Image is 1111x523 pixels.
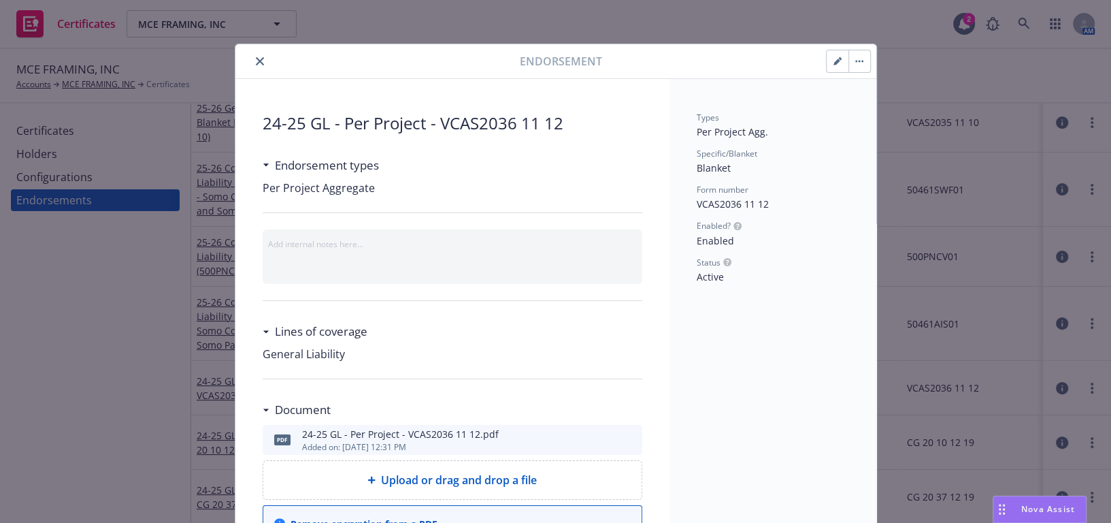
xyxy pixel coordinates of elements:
[520,53,602,69] span: Endorsement
[268,238,363,250] span: Add internal notes here...
[302,427,499,441] div: 24-25 GL - Per Project - VCAS2036 11 12.pdf
[263,460,642,500] div: Upload or drag and drop a file
[993,496,1087,523] button: Nova Assist
[275,401,331,419] h3: Document
[697,197,769,210] span: VCAS2036 11 12
[252,53,268,69] button: close
[263,323,367,340] div: Lines of coverage
[697,234,734,247] span: Enabled
[603,432,614,448] button: download file
[697,161,731,174] span: Blanket
[263,401,331,419] div: Document
[263,180,375,195] span: Per Project Aggregate
[993,496,1010,522] div: Drag to move
[263,157,379,174] div: Endorsement types
[697,125,768,138] span: Per Project Agg.
[625,432,637,448] button: preview file
[697,184,748,195] span: Form number
[697,148,757,159] span: Specific/Blanket
[697,220,731,232] span: Enabled?
[263,112,642,135] span: 24-25 GL - Per Project - VCAS2036 11 12
[697,112,719,123] span: Types
[275,157,379,174] h3: Endorsement types
[1021,503,1075,515] span: Nova Assist
[275,323,367,340] h3: Lines of coverage
[274,434,291,445] span: pdf
[302,441,499,453] div: Added on: [DATE] 12:31 PM
[381,472,537,488] span: Upload or drag and drop a file
[263,346,642,362] span: General Liability
[697,257,720,268] span: Status
[697,270,724,283] span: Active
